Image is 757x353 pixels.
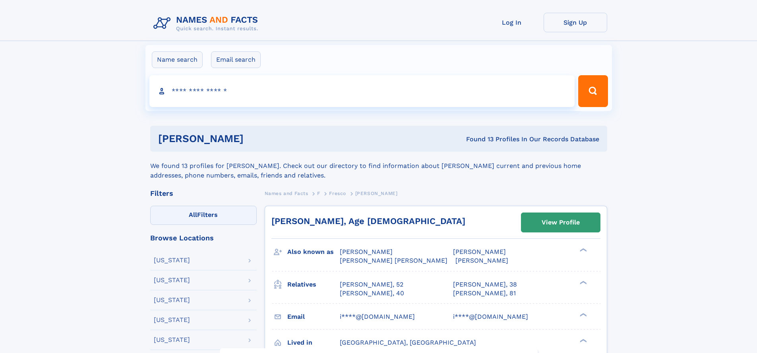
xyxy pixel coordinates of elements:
[317,191,320,196] span: F
[154,297,190,303] div: [US_STATE]
[329,188,346,198] a: Fresco
[158,134,355,144] h1: [PERSON_NAME]
[542,213,580,232] div: View Profile
[154,257,190,263] div: [US_STATE]
[340,257,447,264] span: [PERSON_NAME] [PERSON_NAME]
[578,248,587,253] div: ❯
[578,338,587,343] div: ❯
[355,191,398,196] span: [PERSON_NAME]
[271,216,465,226] a: [PERSON_NAME], Age [DEMOGRAPHIC_DATA]
[211,51,261,68] label: Email search
[287,310,340,324] h3: Email
[544,13,607,32] a: Sign Up
[154,317,190,323] div: [US_STATE]
[150,190,257,197] div: Filters
[340,280,403,289] a: [PERSON_NAME], 52
[152,51,203,68] label: Name search
[480,13,544,32] a: Log In
[340,248,393,255] span: [PERSON_NAME]
[265,188,308,198] a: Names and Facts
[578,312,587,317] div: ❯
[453,289,516,298] a: [PERSON_NAME], 81
[578,75,608,107] button: Search Button
[329,191,346,196] span: Fresco
[150,152,607,180] div: We found 13 profiles for [PERSON_NAME]. Check out our directory to find information about [PERSON...
[287,336,340,349] h3: Lived in
[453,248,506,255] span: [PERSON_NAME]
[340,339,476,346] span: [GEOGRAPHIC_DATA], [GEOGRAPHIC_DATA]
[455,257,508,264] span: [PERSON_NAME]
[355,135,599,144] div: Found 13 Profiles In Our Records Database
[154,277,190,283] div: [US_STATE]
[578,280,587,285] div: ❯
[149,75,575,107] input: search input
[189,211,197,218] span: All
[287,245,340,259] h3: Also known as
[150,13,265,34] img: Logo Names and Facts
[150,234,257,242] div: Browse Locations
[154,337,190,343] div: [US_STATE]
[521,213,600,232] a: View Profile
[340,289,404,298] a: [PERSON_NAME], 40
[150,206,257,225] label: Filters
[287,278,340,291] h3: Relatives
[317,188,320,198] a: F
[453,280,517,289] a: [PERSON_NAME], 38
